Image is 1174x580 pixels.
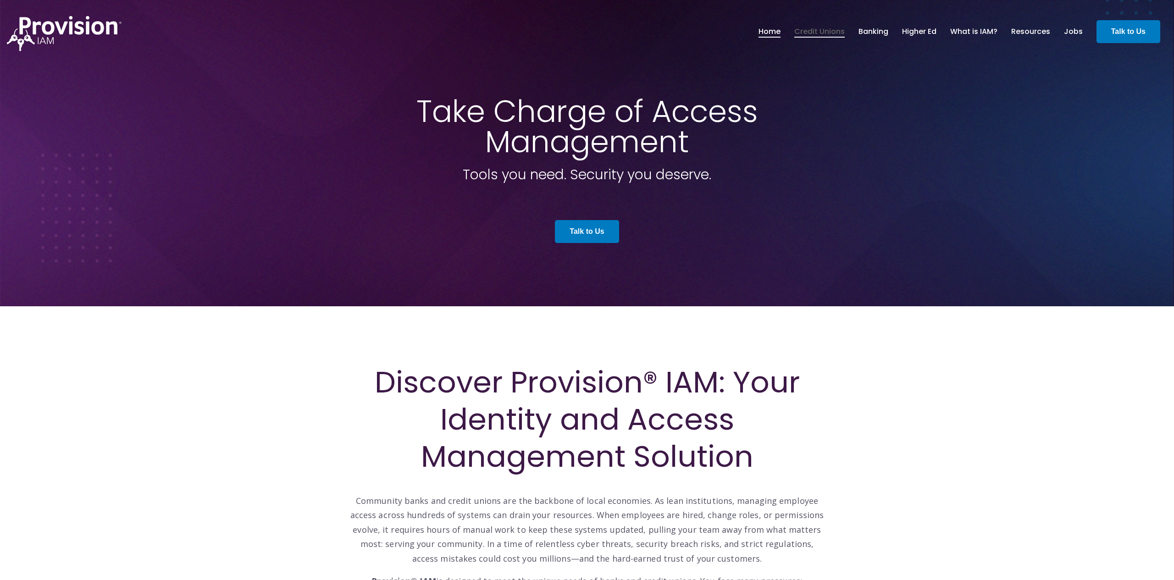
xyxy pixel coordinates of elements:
[349,364,825,475] h1: Discover Provision® IAM: Your Identity and Access Management Solution
[416,90,758,163] span: Take Charge of Access Management
[794,24,845,39] a: Credit Unions
[1064,24,1083,39] a: Jobs
[570,227,604,235] strong: Talk to Us
[1111,28,1146,35] strong: Talk to Us
[759,24,781,39] a: Home
[463,165,711,184] span: Tools you need. Security you deserve.
[752,17,1090,46] nav: menu
[349,479,825,566] p: Community banks and credit unions are the backbone of local economies. As lean institutions, mana...
[902,24,936,39] a: Higher Ed
[1096,20,1160,43] a: Talk to Us
[1011,24,1050,39] a: Resources
[950,24,997,39] a: What is IAM?
[555,220,619,243] a: Talk to Us
[858,24,888,39] a: Banking
[7,16,122,51] img: ProvisionIAM-Logo-White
